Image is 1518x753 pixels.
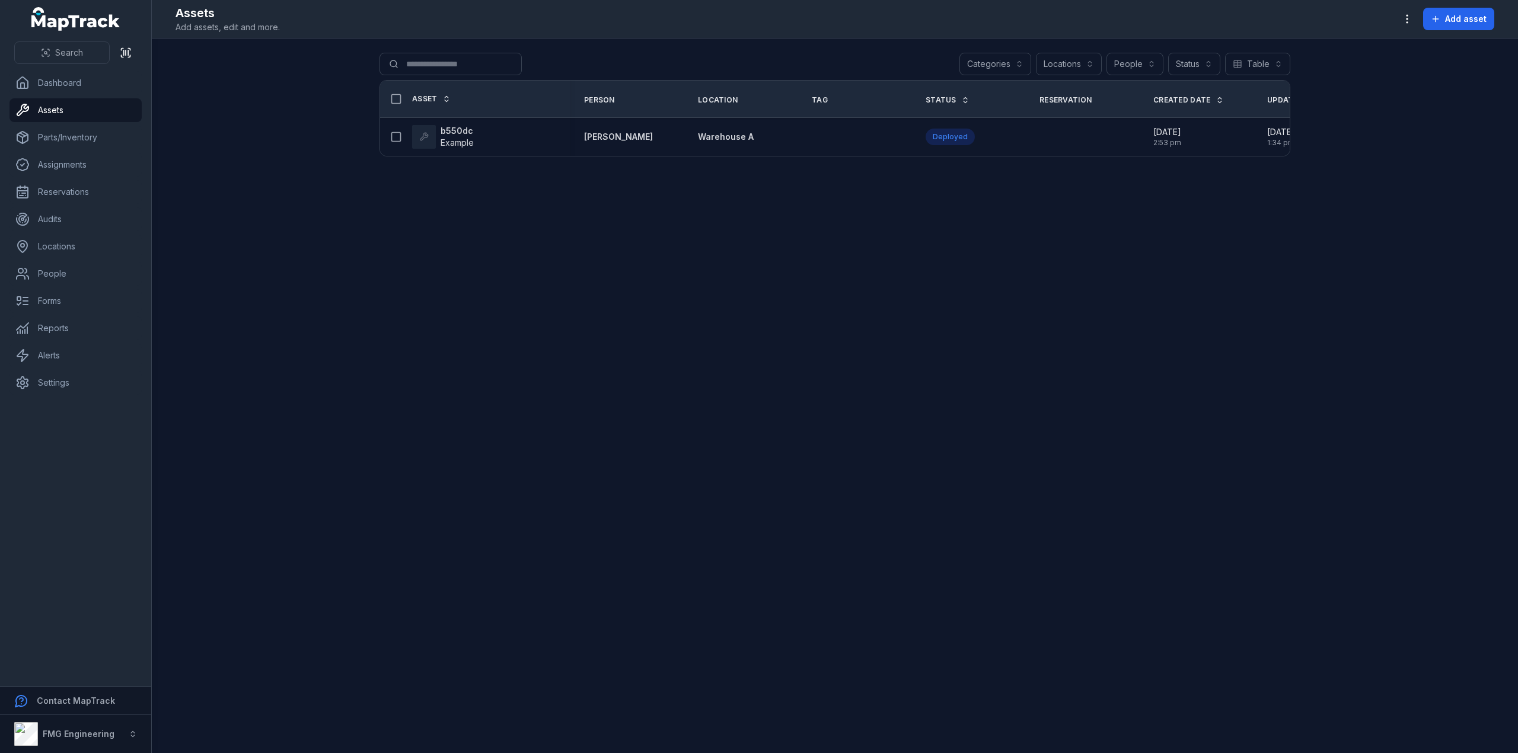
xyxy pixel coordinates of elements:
span: Example [441,137,474,148]
button: Search [14,41,110,64]
a: People [9,262,142,286]
a: b550dcExample [412,125,474,149]
span: 2:53 pm [1153,138,1181,148]
a: Locations [9,235,142,258]
a: Assets [9,98,142,122]
button: Categories [959,53,1031,75]
strong: b550dc [441,125,474,137]
time: 7/23/2025, 1:34:50 PM [1267,126,1295,148]
button: People [1106,53,1163,75]
a: MapTrack [31,7,120,31]
time: 2/10/2025, 2:53:37 PM [1153,126,1181,148]
span: 1:34 pm [1267,138,1295,148]
a: Warehouse A [698,131,754,143]
a: Assignments [9,153,142,177]
div: Deployed [926,129,975,145]
span: Warehouse A [698,132,754,142]
span: [DATE] [1267,126,1295,138]
a: Status [926,95,970,105]
button: Status [1168,53,1220,75]
a: Alerts [9,344,142,367]
a: Parts/Inventory [9,126,142,149]
span: Status [926,95,956,105]
a: Created Date [1153,95,1224,105]
a: Asset [412,94,451,104]
span: Reservation [1039,95,1092,105]
button: Locations [1036,53,1102,75]
a: Settings [9,371,142,395]
span: [DATE] [1153,126,1181,138]
span: Person [584,95,615,105]
a: Forms [9,289,142,313]
span: Add assets, edit and more. [176,21,280,33]
a: Updated Date [1267,95,1339,105]
strong: FMG Engineering [43,729,114,739]
h2: Assets [176,5,280,21]
span: Add asset [1445,13,1487,25]
strong: Contact MapTrack [37,696,115,706]
a: Reservations [9,180,142,204]
span: Search [55,47,83,59]
a: Reports [9,316,142,340]
span: Asset [412,94,438,104]
a: [PERSON_NAME] [584,131,653,143]
span: Created Date [1153,95,1211,105]
span: Location [698,95,738,105]
button: Add asset [1423,8,1494,30]
span: Tag [812,95,828,105]
a: Dashboard [9,71,142,95]
a: Audits [9,207,142,231]
span: Updated Date [1267,95,1326,105]
button: Table [1225,53,1290,75]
